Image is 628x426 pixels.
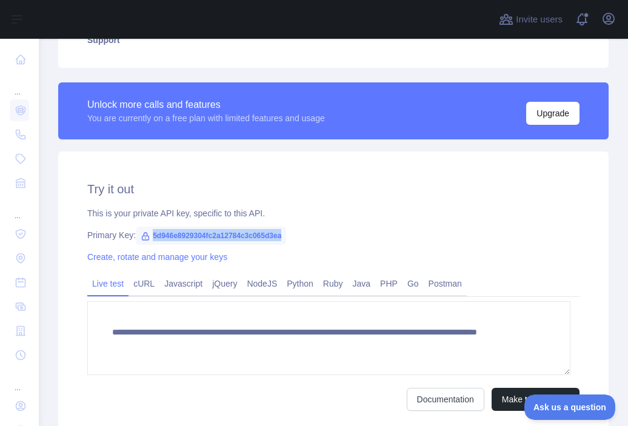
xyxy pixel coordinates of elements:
button: Make test request [492,388,580,411]
a: PHP [375,274,403,293]
a: Ruby [318,274,348,293]
div: This is your private API key, specific to this API. [87,207,580,219]
div: ... [10,368,29,393]
a: NodeJS [242,274,282,293]
button: Invite users [496,10,565,29]
div: Primary Key: [87,229,580,241]
a: jQuery [207,274,242,293]
a: Go [403,274,424,293]
div: You are currently on a free plan with limited features and usage [87,112,325,124]
h2: Try it out [87,181,580,198]
span: Invite users [516,13,563,27]
div: ... [10,73,29,97]
iframe: Toggle Customer Support [524,394,616,420]
a: Support [73,27,594,53]
a: Documentation [407,388,484,411]
button: Upgrade [526,102,580,125]
a: cURL [129,274,159,293]
a: Python [282,274,318,293]
a: Java [348,274,376,293]
div: Unlock more calls and features [87,98,325,112]
a: Live test [87,274,129,293]
span: 5d946e8929304fc2a12784c3c065d3ea [136,227,286,245]
a: Postman [424,274,467,293]
a: Create, rotate and manage your keys [87,252,227,262]
div: ... [10,196,29,221]
a: Javascript [159,274,207,293]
